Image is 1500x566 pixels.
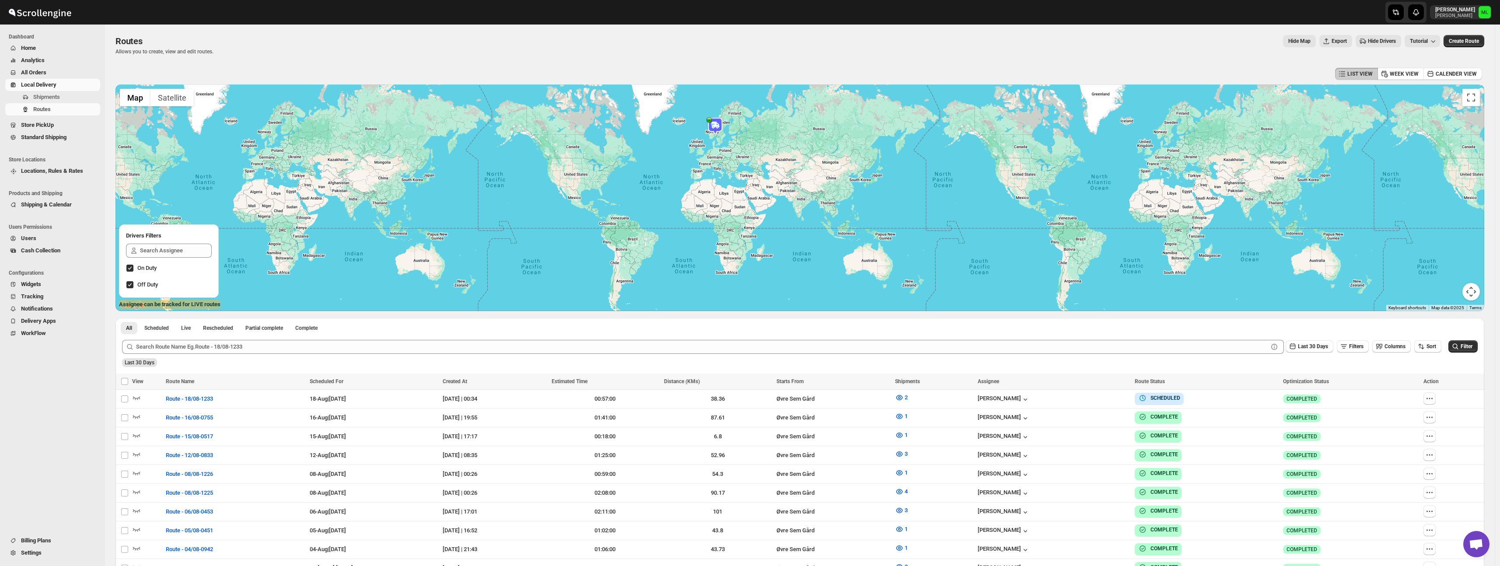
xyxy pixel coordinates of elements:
button: Keyboard shortcuts [1388,305,1426,311]
span: Route - 15/08-0517 [166,432,213,441]
span: COMPLETED [1287,546,1317,553]
button: Routes [5,103,100,115]
button: COMPLETE [1138,431,1178,440]
button: Shipments [5,91,100,103]
button: Route - 05/08-0451 [161,524,218,538]
span: Off Duty [137,281,158,288]
span: Route - 08/08-1226 [166,470,213,479]
div: 00:57:00 [552,395,659,403]
span: Map data ©2025 [1431,305,1464,310]
span: Shipping & Calendar [21,201,72,208]
span: Locations, Rules & Rates [21,168,83,174]
span: Partial complete [245,325,283,332]
button: [PERSON_NAME] [978,527,1030,535]
b: COMPLETE [1150,527,1178,533]
button: Show street map [120,89,150,106]
button: Locations, Rules & Rates [5,165,100,177]
span: Assignee [978,378,999,384]
span: Last 30 Days [125,360,154,366]
button: Route - 08/08-1226 [161,467,218,481]
div: [PERSON_NAME] [978,545,1030,554]
button: Billing Plans [5,535,100,547]
span: 1 [905,469,908,476]
span: Create Route [1449,38,1479,45]
span: Users Permissions [9,224,101,231]
div: 01:25:00 [552,451,659,460]
button: [PERSON_NAME] [978,489,1030,498]
span: COMPLETED [1287,395,1317,402]
span: 2 [905,394,908,401]
a: Terms [1469,305,1482,310]
span: COMPLETED [1287,433,1317,440]
button: [PERSON_NAME] [978,395,1030,404]
span: Routes [115,36,143,46]
div: Øvre Sem Gård [776,470,890,479]
span: 1 [905,413,908,419]
button: Shipping & Calendar [5,199,100,211]
span: 18-Aug | [DATE] [310,395,346,402]
div: [DATE] | 17:01 [443,507,546,516]
button: Sort [1414,340,1441,353]
button: Settings [5,547,100,559]
button: 1 [890,522,913,536]
button: Create Route [1444,35,1484,47]
span: COMPLETED [1287,489,1317,496]
span: Route Name [166,378,194,384]
div: [DATE] | 19:55 [443,413,546,422]
span: Sort [1427,343,1436,349]
div: [DATE] | 16:52 [443,526,546,535]
span: 3 [905,451,908,457]
span: Billing Plans [21,537,51,544]
span: Rescheduled [203,325,233,332]
div: 01:02:00 [552,526,659,535]
button: SCHEDULED [1138,394,1180,402]
span: COMPLETED [1287,508,1317,515]
div: Øvre Sem Gård [776,507,890,516]
button: Toggle fullscreen view [1462,89,1480,106]
div: 6.8 [664,432,771,441]
span: Live [181,325,191,332]
span: Standard Shipping [21,134,66,140]
span: 1 [905,432,908,438]
span: Michael Lunga [1479,6,1491,18]
span: Store Locations [9,156,101,163]
span: CALENDER VIEW [1436,70,1477,77]
span: 4 [905,488,908,495]
button: Route - 06/08-0453 [161,505,218,519]
div: 00:59:00 [552,470,659,479]
span: Route - 06/08-0453 [166,507,213,516]
b: COMPLETE [1150,489,1178,495]
div: Øvre Sem Gård [776,451,890,460]
span: 16-Aug | [DATE] [310,414,346,421]
button: Map camera controls [1462,283,1480,300]
button: 1 [890,409,913,423]
span: Route - 08/08-1225 [166,489,213,497]
span: On Duty [137,265,157,271]
button: 1 [890,541,913,555]
span: COMPLETED [1287,414,1317,421]
span: Route Status [1135,378,1165,384]
div: 01:06:00 [552,545,659,554]
span: 08-Aug | [DATE] [310,471,346,477]
div: Øvre Sem Gård [776,545,890,554]
button: [PERSON_NAME] [978,433,1030,441]
button: Filter [1448,340,1478,353]
button: [PERSON_NAME] [978,508,1030,517]
span: Tracking [21,293,43,300]
img: Google [118,300,147,311]
span: Home [21,45,36,51]
span: Products and Shipping [9,190,101,197]
div: Øvre Sem Gård [776,413,890,422]
button: Export [1319,35,1352,47]
button: COMPLETE [1138,544,1178,553]
span: Users [21,235,36,241]
span: Optimization Status [1283,378,1329,384]
div: 02:11:00 [552,507,659,516]
span: Export [1332,38,1347,45]
div: Øvre Sem Gård [776,432,890,441]
div: 52.96 [664,451,771,460]
div: [PERSON_NAME] [978,414,1030,423]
